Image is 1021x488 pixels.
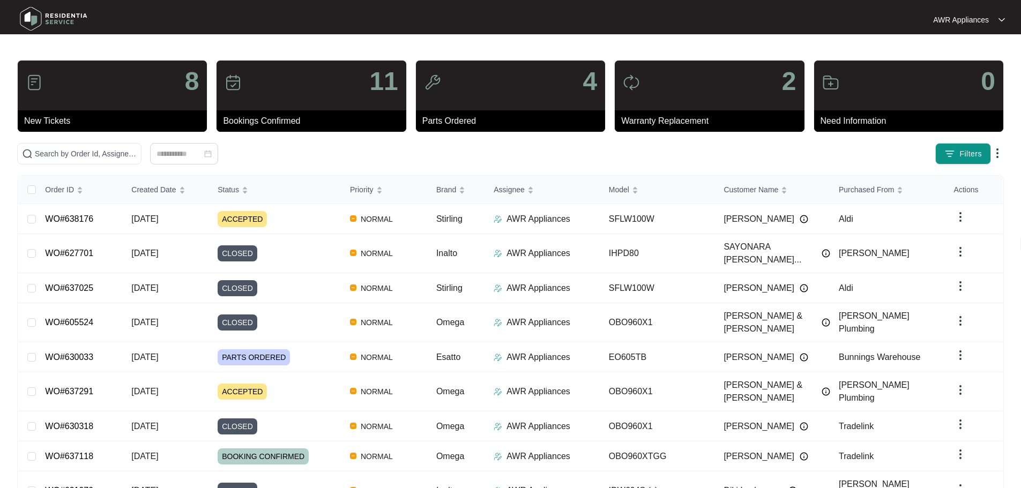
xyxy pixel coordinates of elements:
th: Assignee [485,176,600,204]
span: [DATE] [131,352,158,362]
img: dropdown arrow [998,17,1005,22]
img: icon [26,74,43,91]
span: Bunnings Warehouse [839,352,920,362]
td: EO605TB [600,342,716,372]
img: Assigner Icon [494,215,502,223]
img: Vercel Logo [350,453,356,459]
img: Vercel Logo [350,319,356,325]
img: Assigner Icon [494,387,502,396]
img: Info icon [800,215,808,223]
img: Assigner Icon [494,353,502,362]
span: Order ID [45,184,74,196]
img: residentia service logo [16,3,91,35]
span: [DATE] [131,283,158,292]
span: Inalto [436,249,457,258]
p: New Tickets [24,115,207,127]
img: Vercel Logo [350,354,356,360]
p: 2 [782,69,796,94]
th: Actions [945,176,1003,204]
p: 8 [185,69,199,94]
img: Vercel Logo [350,423,356,429]
span: Filters [959,148,982,160]
span: NORMAL [356,420,397,433]
img: dropdown arrow [954,384,967,396]
th: Created Date [123,176,209,204]
span: NORMAL [356,213,397,226]
span: CLOSED [218,245,257,261]
th: Model [600,176,716,204]
span: BOOKING CONFIRMED [218,448,309,464]
p: AWR Appliances [933,14,989,25]
td: OBO960X1 [600,303,716,342]
img: dropdown arrow [954,448,967,461]
span: Assignee [494,184,525,196]
a: WO#637291 [45,387,93,396]
span: Purchased From [839,184,894,196]
span: CLOSED [218,314,257,331]
img: Info icon [800,452,808,461]
th: Status [209,176,341,204]
span: Omega [436,422,464,431]
img: dropdown arrow [954,245,967,258]
p: 0 [981,69,995,94]
td: OBO960X1 [600,372,716,411]
th: Priority [341,176,428,204]
p: AWR Appliances [506,385,570,398]
span: PARTS ORDERED [218,349,290,365]
img: Assigner Icon [494,284,502,292]
span: Tradelink [839,422,874,431]
td: SFLW100W [600,204,716,234]
td: OBO960XTGG [600,441,716,471]
p: 11 [369,69,398,94]
a: WO#605524 [45,318,93,327]
p: Parts Ordered [422,115,605,127]
img: Vercel Logo [350,284,356,291]
img: filter icon [944,148,955,159]
span: [DATE] [131,387,158,396]
span: Esatto [436,352,460,362]
span: NORMAL [356,450,397,463]
span: Omega [436,318,464,327]
img: Info icon [822,249,830,258]
span: NORMAL [356,316,397,329]
span: [PERSON_NAME] [839,249,910,258]
p: Need Information [821,115,1003,127]
span: [PERSON_NAME] [724,351,794,364]
p: AWR Appliances [506,247,570,260]
img: dropdown arrow [954,349,967,362]
a: WO#627701 [45,249,93,258]
img: dropdown arrow [954,211,967,223]
img: search-icon [22,148,33,159]
p: Bookings Confirmed [223,115,406,127]
img: Info icon [800,284,808,292]
span: Omega [436,387,464,396]
img: icon [623,74,640,91]
span: [PERSON_NAME] [724,450,794,463]
span: CLOSED [218,418,257,434]
span: [PERSON_NAME] [724,420,794,433]
span: [PERSON_NAME] Plumbing [839,380,910,402]
a: WO#637118 [45,452,93,461]
a: WO#630318 [45,422,93,431]
th: Brand [428,176,485,204]
span: [PERSON_NAME] & [PERSON_NAME] [724,310,816,335]
a: WO#637025 [45,283,93,292]
a: WO#638176 [45,214,93,223]
img: Info icon [800,353,808,362]
td: IHPD80 [600,234,716,273]
span: SAYONARA [PERSON_NAME]... [724,241,816,266]
img: icon [424,74,441,91]
p: AWR Appliances [506,450,570,463]
p: AWR Appliances [506,282,570,295]
span: ACCEPTED [218,384,267,400]
p: AWR Appliances [506,316,570,329]
button: filter iconFilters [935,143,991,164]
span: Aldi [839,214,853,223]
img: Vercel Logo [350,250,356,256]
p: AWR Appliances [506,351,570,364]
img: Info icon [822,387,830,396]
span: Aldi [839,283,853,292]
img: icon [822,74,839,91]
span: NORMAL [356,282,397,295]
img: dropdown arrow [991,147,1004,160]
